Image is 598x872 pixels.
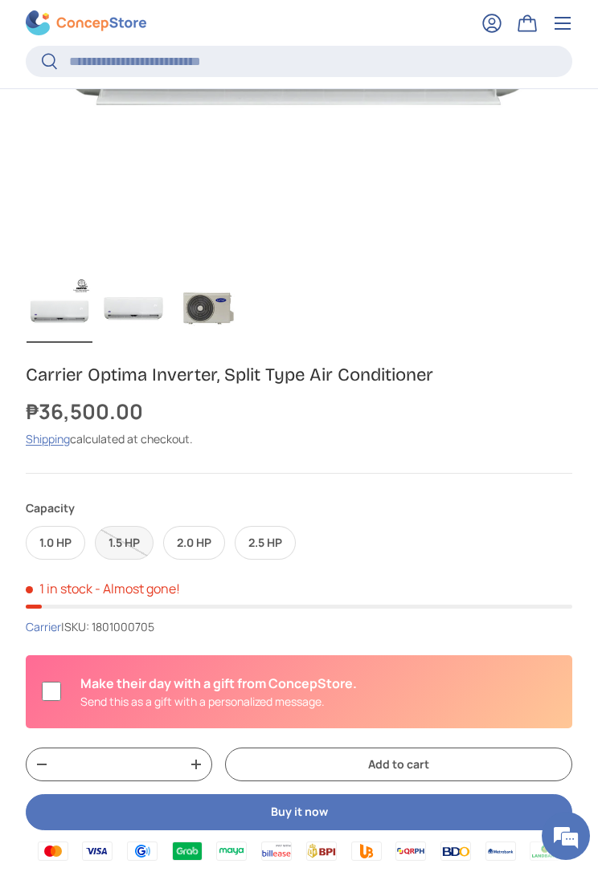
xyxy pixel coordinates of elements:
button: Buy it now [26,794,572,830]
span: 1 in stock [26,580,92,597]
img: master [35,838,70,862]
div: calculated at checkout. [26,430,572,447]
img: ubp [348,838,383,862]
p: - Almost gone! [95,580,180,597]
a: Shipping [26,431,70,446]
img: grabpay [170,838,205,862]
img: bpi [304,838,339,862]
img: gcash [125,838,160,862]
img: qrph [393,838,428,862]
div: Is this a gift? [80,674,357,710]
img: carrier-optima-1.00hp-split-type-inverter-outdoor-aircon-unit-full-view-concepstore [174,275,240,343]
img: Carrier Optima Inverter, Split Type Air Conditioner [27,275,92,343]
input: Is this a gift? [42,682,61,701]
img: landbank [527,838,563,862]
label: Sold out [95,526,154,560]
span: SKU: [64,619,89,634]
img: ConcepStore [26,11,146,36]
img: bdo [438,838,473,862]
h1: Carrier Optima Inverter, Split Type Air Conditioner [26,364,572,387]
img: billease [259,838,294,862]
legend: Capacity [26,499,75,516]
img: carrier-optima-1.00hp-split-type-inverter-indoor-aircon-unit-full-view-concepstore [100,275,166,343]
img: visa [80,838,115,862]
a: Carrier [26,619,61,634]
img: maya [214,838,249,862]
span: | [61,619,154,634]
button: Add to cart [225,748,572,782]
img: metrobank [483,838,518,862]
strong: ₱36,500.00 [26,397,147,426]
span: 1801000705 [92,619,154,634]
